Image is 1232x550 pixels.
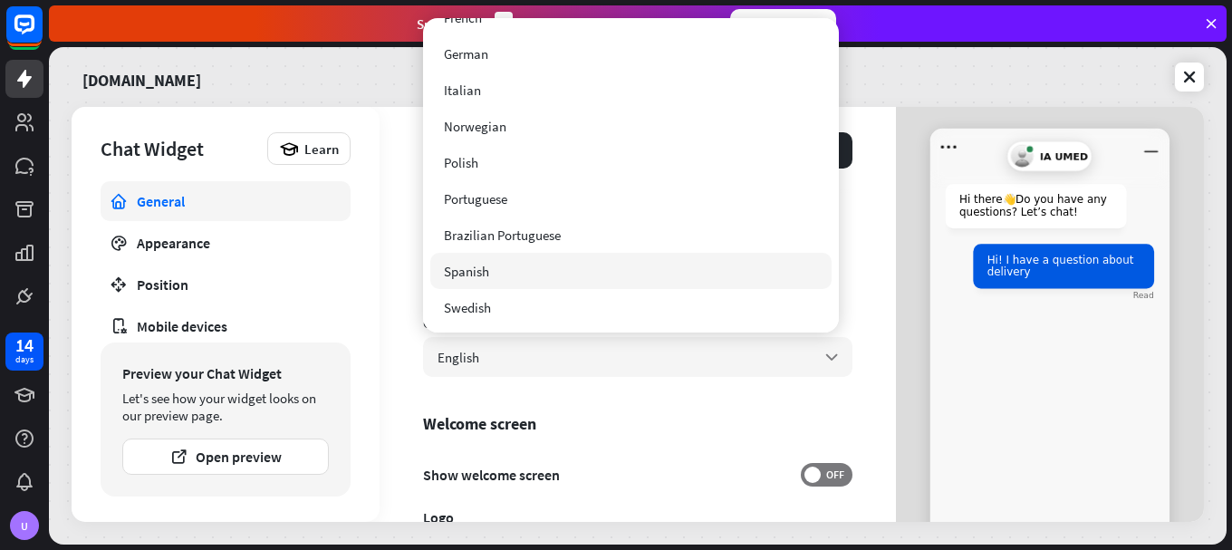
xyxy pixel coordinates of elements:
span: English [438,349,479,366]
span: German [444,45,488,63]
span: Learn [304,140,339,158]
div: 3 [495,12,513,36]
a: 14 days [5,333,43,371]
span: Brazilian Portuguese [444,227,561,244]
button: Open LiveChat chat widget [14,7,69,62]
a: General [101,181,351,221]
span: OFF [821,468,849,482]
div: days [15,353,34,366]
span: IA UMED [1040,150,1088,162]
div: Show welcome screen [423,463,852,487]
div: Subscribe in days to get your first month for $1 [417,12,716,36]
span: Hi! I have a question about delivery [987,254,1134,278]
span: Hi there 👋 Do you have any questions? Let’s chat! [959,193,1107,217]
div: Chat Widget [101,136,258,161]
a: Position [101,265,351,304]
button: Open menu [937,135,961,159]
span: Italian [444,82,481,99]
div: Preview your Chat Widget [122,364,329,382]
button: Open preview [122,439,329,475]
div: Mobile devices [137,317,314,335]
button: Minimize window [1139,135,1163,159]
div: Read [1133,290,1154,300]
span: Spanish [444,263,489,280]
a: Appearance [101,223,351,263]
a: [DOMAIN_NAME] [82,58,201,96]
div: Position [137,275,314,294]
i: arrow_down [822,347,842,367]
div: IA UMED [1007,141,1092,172]
div: General [137,192,314,210]
div: Welcome screen [423,413,852,434]
div: Logo [423,508,852,526]
div: Subscribe now [730,9,836,38]
span: Portuguese [444,190,507,207]
div: U [10,511,39,540]
div: Let's see how your widget looks on our preview page. [122,390,329,424]
div: 14 [15,337,34,353]
span: Polish [444,154,478,171]
span: Norwegian [444,118,506,135]
span: Swedish [444,299,491,316]
a: Mobile devices [101,306,351,346]
div: Appearance [137,234,314,252]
